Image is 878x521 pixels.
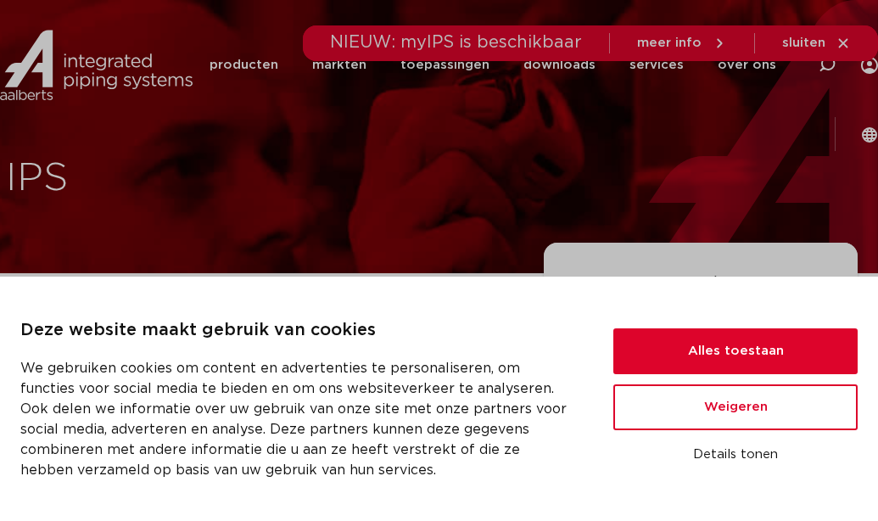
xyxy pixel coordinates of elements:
[312,31,366,99] a: markten
[20,358,573,480] p: We gebruiken cookies om content en advertenties te personaliseren, om functies voor social media ...
[637,36,727,51] a: meer info
[782,36,825,49] span: sluiten
[613,440,858,469] button: Details tonen
[861,31,878,99] div: my IPS
[613,384,858,430] button: Weigeren
[210,31,776,99] nav: Menu
[782,36,851,51] a: sluiten
[20,317,573,345] p: Deze website maakt gebruik van cookies
[330,34,582,51] span: NIEUW: myIPS is beschikbaar
[613,328,858,374] button: Alles toestaan
[523,31,596,99] a: downloads
[637,36,702,49] span: meer info
[400,31,489,99] a: toepassingen
[629,31,684,99] a: services
[571,270,830,338] h3: meer controle voor u met my IPS
[210,31,278,99] a: producten
[718,31,776,99] a: over ons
